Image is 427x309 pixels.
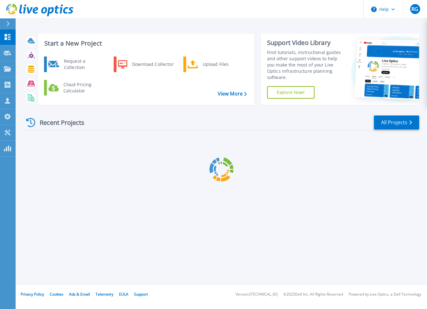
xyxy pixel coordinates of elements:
[218,91,247,97] a: View More
[374,115,419,130] a: All Projects
[114,56,178,72] a: Download Collector
[134,292,148,297] a: Support
[21,292,44,297] a: Privacy Policy
[61,58,107,71] div: Request a Collection
[50,292,63,297] a: Cookies
[349,292,421,297] li: Powered by Live Optics, a Dell Technology
[283,292,343,297] li: © 2025 Dell Inc. All Rights Reserved
[129,58,176,71] div: Download Collector
[44,40,246,47] h3: Start a New Project
[411,7,418,12] span: RG
[24,115,93,130] div: Recent Projects
[119,292,128,297] a: EULA
[267,86,315,99] a: Explore Now!
[200,58,246,71] div: Upload Files
[69,292,90,297] a: Ads & Email
[44,56,108,72] a: Request a Collection
[183,56,247,72] a: Upload Files
[44,80,108,96] a: Cloud Pricing Calculator
[267,49,346,81] div: Find tutorials, instructional guides and other support videos to help you make the most of your L...
[60,81,107,94] div: Cloud Pricing Calculator
[96,292,113,297] a: Telemetry
[236,292,278,297] li: Version: [TECHNICAL_ID]
[267,39,346,47] div: Support Video Library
